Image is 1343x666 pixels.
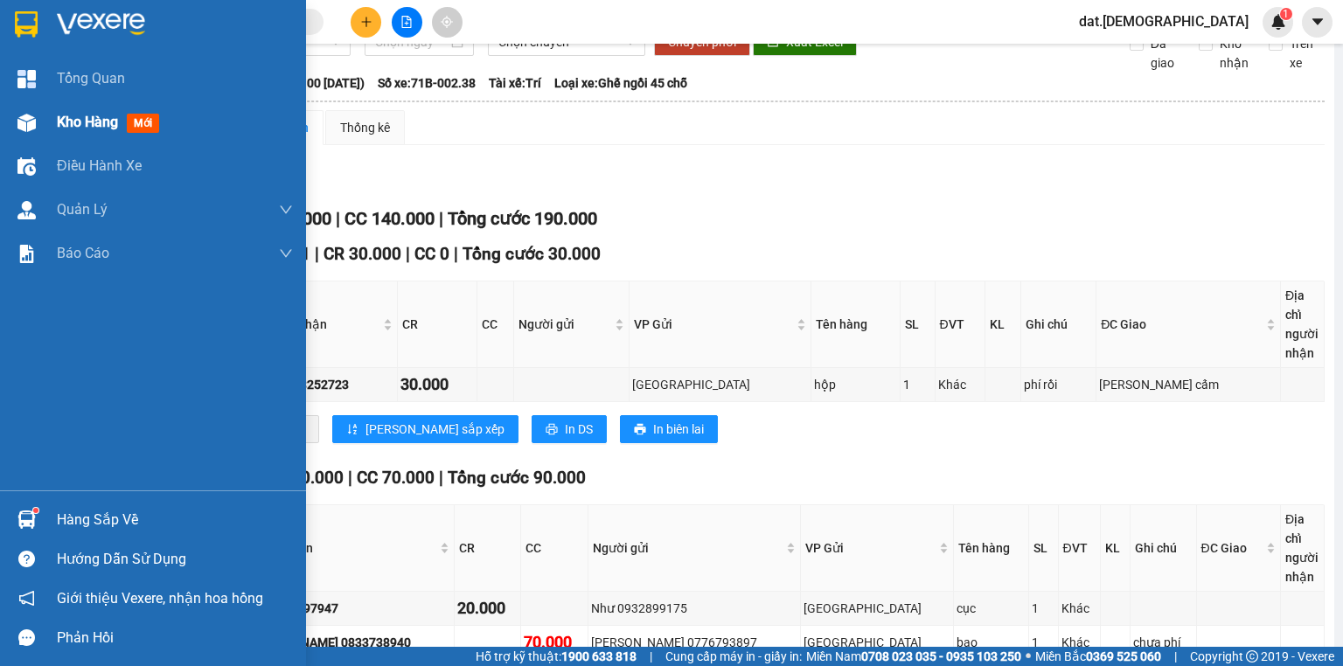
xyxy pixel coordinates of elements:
span: In biên lai [653,420,704,439]
span: CC 0 [414,244,449,264]
span: Tổng cước 190.000 [448,208,597,229]
span: Người nhận [247,538,436,558]
strong: 1900 633 818 [561,649,637,663]
span: ĐC Giao [1101,315,1263,334]
div: 20.000 [457,596,518,621]
th: CC [521,505,588,592]
span: aim [441,16,453,28]
td: Sài Gòn [801,626,954,660]
div: bao [957,633,1026,652]
th: Tên hàng [811,281,901,368]
button: sort-ascending[PERSON_NAME] sắp xếp [332,415,518,443]
span: Tổng cước 90.000 [448,468,586,488]
span: CR 30.000 [324,244,401,264]
th: KL [985,281,1021,368]
span: VP Gửi [634,315,793,334]
span: | [348,468,352,488]
button: printerIn biên lai [620,415,718,443]
div: Như 0932899175 [591,599,797,618]
button: aim [432,7,463,38]
th: CR [398,281,477,368]
span: 1 [1283,8,1289,20]
th: CC [477,281,514,368]
div: Phản hồi [57,625,293,651]
span: Tổng Quan [57,67,125,89]
th: ĐVT [936,281,985,368]
span: notification [18,590,35,607]
div: Địa chỉ người nhận [1285,286,1319,363]
div: đại 0973252723 [259,375,394,394]
span: Tổng cước 30.000 [463,244,601,264]
img: warehouse-icon [17,510,36,529]
sup: 1 [33,508,38,513]
span: Người nhận [261,315,379,334]
span: CC 70.000 [357,468,435,488]
button: printerIn DS [532,415,607,443]
img: solution-icon [17,245,36,263]
span: | [439,208,443,229]
span: Loại xe: Ghế ngồi 45 chỗ [554,73,687,93]
span: Trên xe [1283,34,1326,73]
span: down [279,203,293,217]
div: Lực 0964897947 [245,599,451,618]
span: question-circle [18,551,35,567]
span: VP Gửi [805,538,936,558]
span: file-add [400,16,413,28]
img: warehouse-icon [17,114,36,132]
th: Ghi chú [1131,505,1196,592]
div: [GEOGRAPHIC_DATA] [632,375,808,394]
th: Ghi chú [1021,281,1096,368]
div: [PERSON_NAME] 0776793897 [591,633,797,652]
span: Giới thiệu Vexere, nhận hoa hồng [57,587,263,609]
span: Cung cấp máy in - giấy in: [665,647,802,666]
div: [PERSON_NAME] cấm [1099,375,1277,394]
strong: 0369 525 060 [1086,649,1161,663]
th: CR [455,505,521,592]
span: | [650,647,652,666]
span: CR 20.000 [266,468,344,488]
span: plus [360,16,372,28]
div: Thống kê [340,118,390,137]
span: | [336,208,340,229]
th: SL [1029,505,1058,592]
img: dashboard-icon [17,70,36,88]
th: SL [901,281,936,368]
th: Tên hàng [954,505,1029,592]
div: hộp [814,375,897,394]
sup: 1 [1280,8,1292,20]
button: caret-down [1302,7,1333,38]
button: plus [351,7,381,38]
span: Người gửi [593,538,783,558]
span: | [315,244,319,264]
span: Miền Bắc [1035,647,1161,666]
th: KL [1101,505,1131,592]
span: ĐC Giao [1201,538,1263,558]
img: logo-vxr [15,11,38,38]
div: [GEOGRAPHIC_DATA] [804,633,950,652]
span: Điều hành xe [57,155,142,177]
span: Hỗ trợ kỹ thuật: [476,647,637,666]
div: 1 [1032,599,1054,618]
div: Hàng sắp về [57,507,293,533]
div: Khác [938,375,982,394]
span: In DS [565,420,593,439]
span: | [454,244,458,264]
div: 1 [903,375,932,394]
span: Kho nhận [1213,34,1256,73]
div: Khác [1061,599,1097,618]
span: ⚪️ [1026,653,1031,660]
span: printer [634,423,646,437]
div: chưa phí [1133,633,1193,652]
div: Địa chỉ người nhận [1285,510,1319,586]
span: | [1174,647,1177,666]
img: warehouse-icon [17,157,36,176]
div: Hướng dẫn sử dụng [57,546,293,572]
button: file-add [392,7,422,38]
div: [GEOGRAPHIC_DATA] [804,599,950,618]
span: | [406,244,410,264]
div: 70.000 [524,630,584,655]
span: Số xe: 71B-002.38 [378,73,476,93]
span: Tài xế: Trí [489,73,541,93]
div: [PERSON_NAME] 0833738940 [245,633,451,652]
span: copyright [1246,650,1258,663]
